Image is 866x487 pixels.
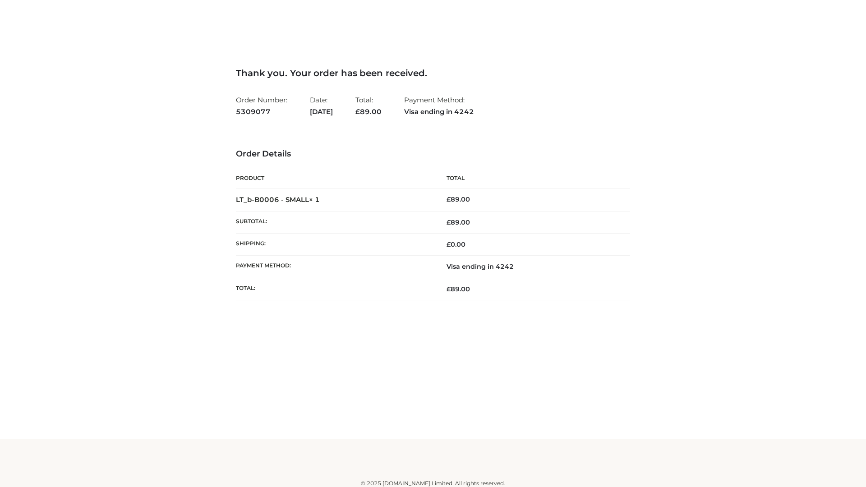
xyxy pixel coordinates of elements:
strong: × 1 [309,195,320,204]
span: £ [447,285,451,293]
th: Total: [236,278,433,300]
th: Product [236,168,433,188]
span: £ [355,107,360,116]
th: Subtotal: [236,211,433,233]
strong: LT_b-B0006 - SMALL [236,195,320,204]
span: £ [447,195,451,203]
strong: Visa ending in 4242 [404,106,474,118]
li: Order Number: [236,92,287,119]
span: £ [447,218,451,226]
li: Total: [355,92,382,119]
strong: 5309077 [236,106,287,118]
td: Visa ending in 4242 [433,256,630,278]
li: Payment Method: [404,92,474,119]
span: £ [447,240,451,248]
bdi: 0.00 [447,240,465,248]
strong: [DATE] [310,106,333,118]
bdi: 89.00 [447,195,470,203]
th: Total [433,168,630,188]
th: Payment method: [236,256,433,278]
h3: Thank you. Your order has been received. [236,68,630,78]
span: 89.00 [447,218,470,226]
th: Shipping: [236,234,433,256]
span: 89.00 [447,285,470,293]
li: Date: [310,92,333,119]
span: 89.00 [355,107,382,116]
h3: Order Details [236,149,630,159]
